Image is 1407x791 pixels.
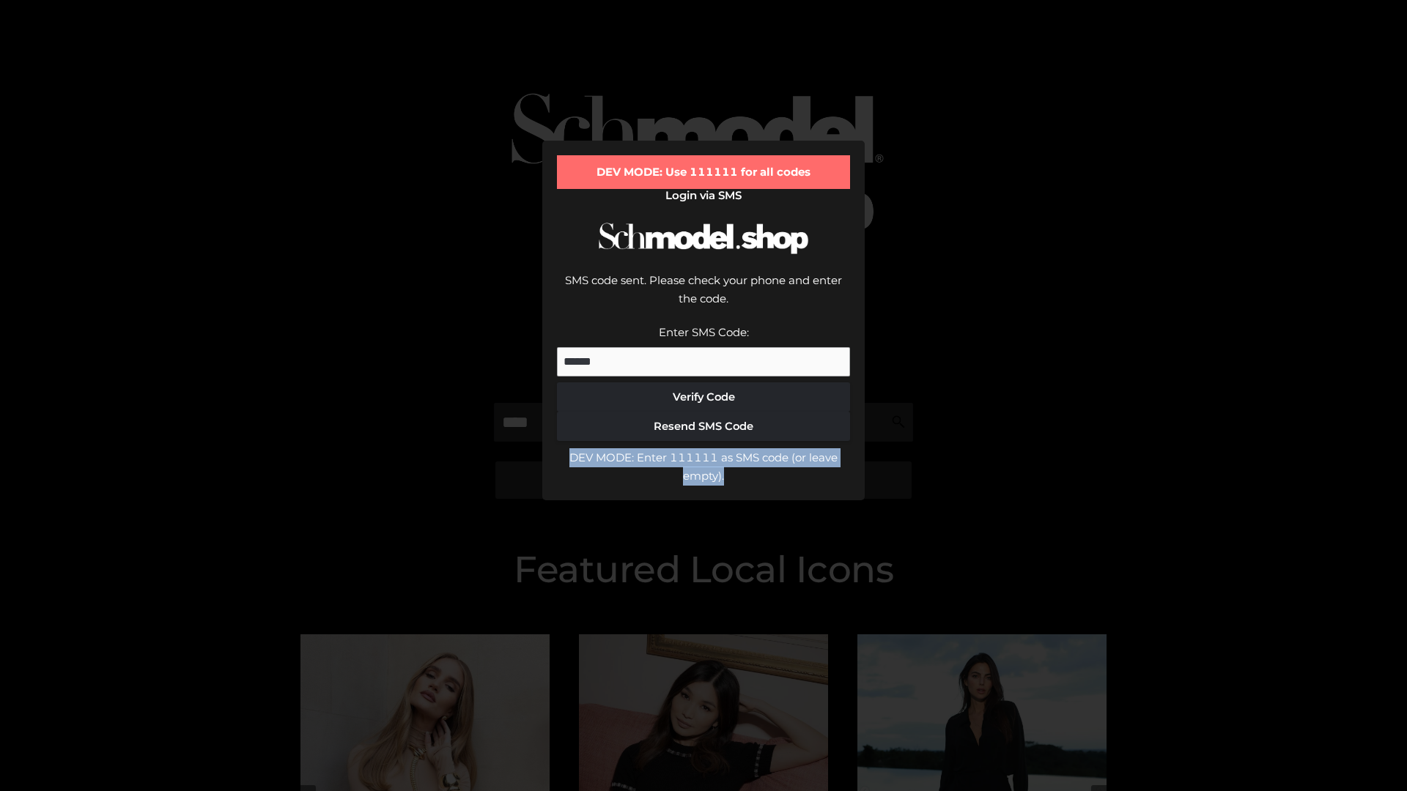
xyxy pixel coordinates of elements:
label: Enter SMS Code: [659,325,749,339]
button: Verify Code [557,382,850,412]
div: DEV MODE: Use 111111 for all codes [557,155,850,189]
button: Resend SMS Code [557,412,850,441]
h2: Login via SMS [557,189,850,202]
div: SMS code sent. Please check your phone and enter the code. [557,271,850,323]
img: Schmodel Logo [594,209,813,267]
div: DEV MODE: Enter 111111 as SMS code (or leave empty). [557,448,850,486]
